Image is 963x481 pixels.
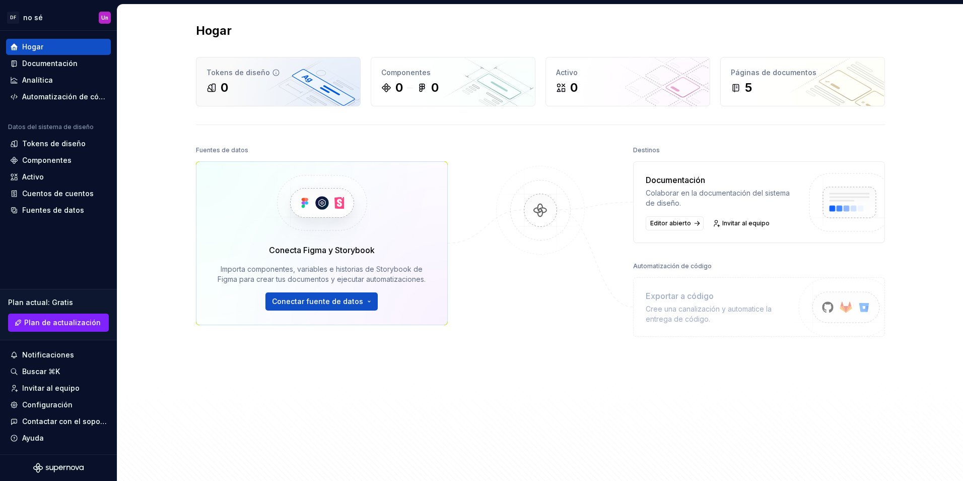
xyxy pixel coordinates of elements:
font: Páginas de documentos [731,68,816,78]
div: Documentación [22,58,78,69]
div: Colaborar en la documentación del sistema de diseño. [646,188,798,208]
div: Cuentos de cuentos [22,189,94,199]
a: Plan de actualización [8,314,109,332]
div: 0 [221,80,228,96]
button: Buscar ⌘K [6,364,111,380]
div: Activo [22,172,44,182]
a: Hogar [6,39,111,55]
div: 0 [570,80,578,96]
div: Tokens de diseño [22,139,86,149]
font: Tokens de diseño [207,68,270,78]
div: 5 [745,80,752,96]
a: Activo [6,169,111,185]
a: Activo0 [545,57,710,106]
div: Configuración [22,400,73,410]
a: Invitar al equipo [710,216,774,230]
button: DFno séUn [2,7,115,28]
div: Un [101,14,108,22]
div: Hogar [22,42,43,52]
div: Importa componentes, variables e historias de Storybook de Figma para crear tus documentos y ejec... [211,264,433,284]
div: 0 [431,80,439,96]
a: Componentes [6,152,111,168]
div: Ayuda [22,433,44,443]
div: Automatización de código [22,92,107,102]
button: Conectar fuente de datos [265,292,378,311]
div: Buscar ⌘K [22,367,60,377]
div: Notificaciones [22,350,74,360]
a: Componentes00 [371,57,535,106]
span: Plan de actualización [24,318,101,328]
span: Invitar al equipo [722,219,770,227]
div: Cree una canalización y automatice la entrega de código. [646,304,798,324]
div: Analítica [22,75,53,85]
a: Cuentos de cuentos [6,186,111,202]
div: Contactar con el soporte [22,416,107,427]
a: Invitar al equipo [6,380,111,396]
button: Ayuda [6,430,111,446]
div: no sé [23,13,43,23]
button: Contactar con el soporte [6,413,111,430]
div: Conecta Figma y Storybook [269,244,375,256]
div: Datos del sistema de diseño [8,123,94,131]
h2: Hogar [196,23,232,39]
div: Fuentes de datos [196,143,248,157]
font: Exportar a código [646,290,714,302]
font: Activo [556,68,578,78]
font: Documentación [646,174,705,186]
font: Componentes [381,68,431,78]
div: Componentes [22,155,72,165]
div: Invitar al equipo [22,383,80,393]
a: Documentación [6,55,111,72]
div: Fuentes de datos [22,205,84,215]
div: 0 [395,80,403,96]
a: Configuración [6,397,111,413]
div: DF [7,12,19,24]
a: Tokens de diseño [6,136,111,152]
div: Destinos [633,143,660,157]
span: Editor abierto [650,219,691,227]
a: Editor abierto [646,216,704,230]
a: Tokens de diseño0 [196,57,361,106]
a: Páginas de documentos5 [720,57,885,106]
button: Notificaciones [6,347,111,363]
a: Analítica [6,72,111,88]
span: Conectar fuente de datos [272,296,363,307]
div: Plan actual: Gratis [8,297,109,308]
div: Automatización de código [633,259,712,273]
a: Fuentes de datos [6,202,111,218]
svg: Logotipo de Supernova [33,463,84,473]
a: Automatización de código [6,89,111,105]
